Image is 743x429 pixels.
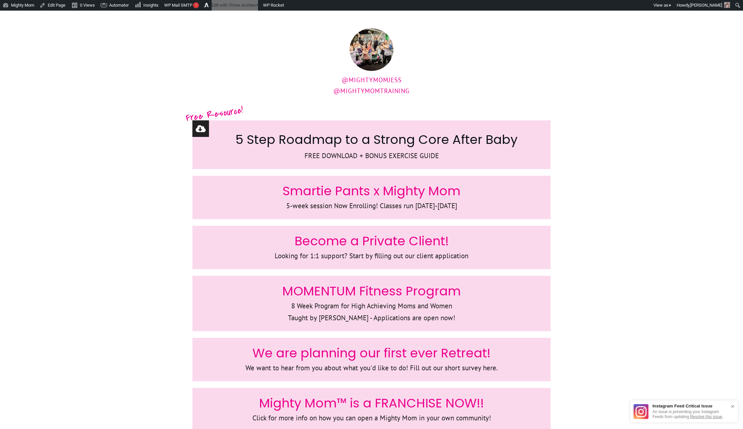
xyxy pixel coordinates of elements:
a: Resolve this issue [690,414,722,419]
span: ! [193,2,199,8]
a: @MightyMomJess [342,76,402,84]
span: We are planning our first ever Retreat! [252,344,491,362]
img: mighty-mom-toronto-best-postpartum-prenatal-fitness-private-training-hp-group-fitness [342,28,410,71]
p: We want to hear from you about what you'd like to do! Fill out our short survey here. [199,362,544,374]
h3: Instagram Feed Critical Issue [652,404,727,408]
p: Taught by [PERSON_NAME] - Applications are open now! [199,312,544,324]
span: Smartie Pants x Mighty Mom [283,182,460,200]
span: Become a Private Client! [295,232,449,250]
a: @MightymomTraining [333,87,410,95]
span: ▼ [668,3,672,8]
span: Insights [143,3,159,8]
p: FREE DOWNLOAD + BONUS EXERCISE GUIDE [199,150,544,162]
p: Free Resource! [185,101,244,127]
p: Click for more info on how you can open a Mighty Mom in your own community! [199,412,544,424]
h2: 5 Step Roadmap to a Strong Core After Baby [199,131,544,150]
p: 8 Week Program for High Achieving Moms and Women [199,300,544,312]
span: [PERSON_NAME] [690,3,722,8]
img: Instagram Feed icon [634,404,648,419]
p: An issue is preventing your Instagram Feeds from updating. . [652,409,727,419]
span: MOMENTUM Fitness Program [282,282,461,300]
div: × [727,400,738,413]
span: Mighty Mom™ is a FRANCHISE NOW!! [259,394,484,412]
p: 5-week session Now Enrolling! Classes run [DATE]-[DATE] [199,200,544,212]
p: Looking for 1:1 support? Start by filling out our client application [199,250,544,262]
